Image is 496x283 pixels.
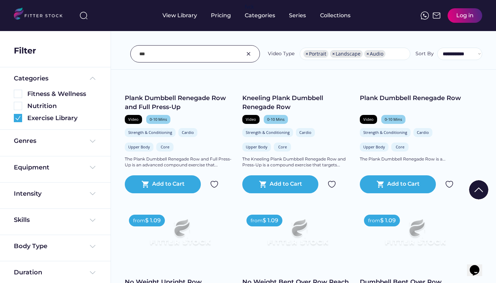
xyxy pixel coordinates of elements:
[320,12,350,19] div: Collections
[395,144,405,149] div: Core
[242,156,353,168] div: The Kneeling Plank Dumbbell Renegade Row and Press-Up is a compound exercise that targets...
[467,255,489,276] iframe: chat widget
[27,114,97,123] div: Exercise Library
[376,180,385,188] button: shopping_cart
[380,217,396,224] div: $ 1.09
[182,130,194,135] div: Cardio
[14,90,22,98] img: Rectangle%205126.svg
[141,180,150,188] button: shopping_cart
[245,3,254,10] div: fvck
[421,11,429,20] img: meteor-icons_whatsapp%20%281%29.svg
[88,137,97,145] img: Frame%20%284%29.svg
[332,51,335,56] span: ×
[14,8,68,22] img: LOGO.svg
[14,102,22,110] img: Rectangle%205126.svg
[210,180,218,188] img: Group%201000002324.svg
[14,114,22,122] img: Group%201000002360.svg
[125,94,235,111] div: Plank Dumbbell Renegade Row and Full Press-Up
[368,217,380,224] div: from
[371,211,459,260] img: Frame%2079%20%281%29.svg
[27,90,97,98] div: Fitness & Wellness
[259,180,267,188] button: shopping_cart
[363,130,407,135] div: Strength & Conditioning
[366,51,369,56] span: ×
[160,144,170,149] div: Core
[246,130,290,135] div: Strength & Conditioning
[363,117,374,122] div: Video
[14,74,48,83] div: Categories
[133,217,145,224] div: from
[88,269,97,277] img: Frame%20%284%29.svg
[136,211,224,260] img: Frame%2079%20%281%29.svg
[387,180,420,188] div: Add to Cart
[432,11,441,20] img: Frame%2051.svg
[363,144,385,149] div: Upper Body
[360,156,470,162] div: The Plank Dumbbell Renegade Row is a...
[152,180,185,188] div: Add to Cart
[289,12,306,19] div: Series
[251,217,263,224] div: from
[88,74,97,82] img: Frame%20%285%29.svg
[246,144,268,149] div: Upper Body
[299,130,311,135] div: Cardio
[88,216,97,224] img: Frame%20%284%29.svg
[469,180,488,199] img: Group%201000002322%20%281%29.svg
[364,50,385,58] li: Audio
[88,163,97,172] img: Frame%20%284%29.svg
[128,144,150,149] div: Upper Body
[128,130,172,135] div: Strength & Conditioning
[14,268,42,277] div: Duration
[246,117,256,122] div: Video
[88,189,97,198] img: Frame%20%284%29.svg
[445,180,453,188] img: Group%201000002324.svg
[14,163,49,172] div: Equipment
[244,50,253,58] img: Group%201000002326.svg
[245,12,275,19] div: Categories
[211,12,231,19] div: Pricing
[14,45,36,57] div: Filter
[162,12,197,19] div: View Library
[150,117,167,122] div: 0-10 Mins
[88,242,97,251] img: Frame%20%284%29.svg
[330,50,363,58] li: Landscape
[385,117,402,122] div: 0-10 Mins
[79,11,88,20] img: search-normal%203.svg
[263,217,278,224] div: $ 1.09
[128,117,139,122] div: Video
[303,50,328,58] li: Portrait
[253,211,342,260] img: Frame%2079%20%281%29.svg
[360,94,470,103] div: Plank Dumbbell Renegade Row
[306,51,308,56] span: ×
[267,117,284,122] div: 0-10 Mins
[125,156,235,168] div: The Plank Dumbbell Renegade Row and Full Press-Up is an advanced compound exercise that...
[27,102,97,110] div: Nutrition
[277,144,288,149] div: Core
[268,50,294,57] div: Video Type
[14,189,41,198] div: Intensity
[242,94,353,111] div: Kneeling Plank Dumbbell Renegade Row
[14,216,31,224] div: Skills
[145,217,161,224] div: $ 1.09
[14,242,47,251] div: Body Type
[456,12,474,19] div: Log in
[417,130,429,135] div: Cardio
[270,180,302,188] div: Add to Cart
[328,180,336,188] img: Group%201000002324.svg
[415,50,434,57] div: Sort By
[14,137,36,145] div: Genres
